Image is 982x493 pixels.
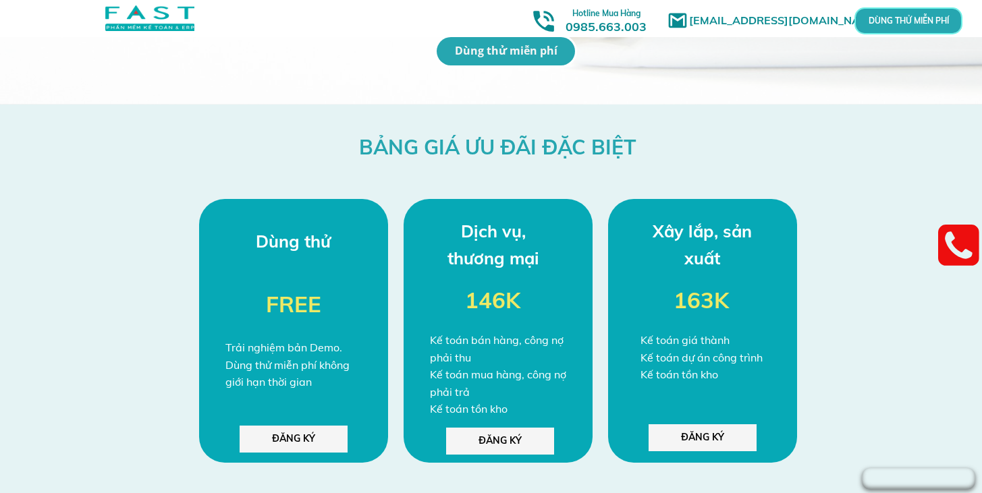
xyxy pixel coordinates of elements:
p: Dùng thử miễn phí [437,37,575,65]
h3: Dùng thử [243,228,344,255]
h3: BẢNG GIÁ ƯU ĐÃI ĐẶC BIỆT [278,131,717,163]
div: Kế toán giá thành Kế toán dự án công trình Kế toán tồn kho [640,332,782,384]
span: Hotline Mua Hàng [572,8,640,18]
p: ĐĂNG KÝ [446,428,554,455]
p: ĐĂNG KÝ [240,426,348,453]
h3: FREE [266,287,367,322]
h3: Dịch vụ, thương mại [443,218,544,272]
div: Kế toán bán hàng, công nợ phải thu Kế toán mua hàng, công nợ phải trả Kế toán tồn kho [430,332,571,418]
h3: 0985.663.003 [551,5,661,34]
h3: 146K [465,283,521,318]
p: ĐĂNG KÝ [649,424,757,451]
h3: 163K [674,283,730,318]
div: Trải nghiệm bản Demo. Dùng thử miễn phí không giới hạn thời gian [225,339,362,391]
h1: [EMAIL_ADDRESS][DOMAIN_NAME] [689,12,888,30]
h3: Xây lắp, sản xuất [652,218,753,272]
